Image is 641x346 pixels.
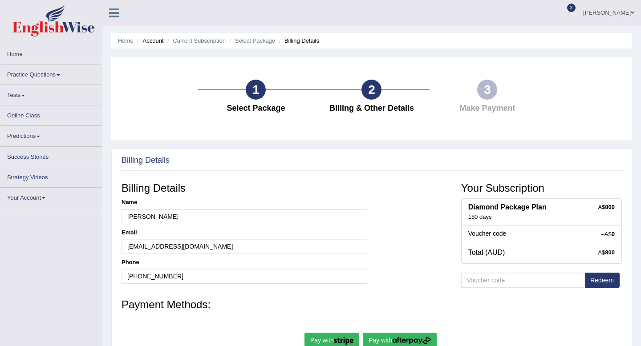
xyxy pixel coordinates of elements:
[318,104,425,113] h4: Billing & Other Details
[173,37,226,44] a: Current Subscription
[0,126,102,143] a: Predictions
[122,182,367,194] h3: Billing Details
[461,273,585,288] input: Voucher code
[0,105,102,123] a: Online Class
[122,156,170,165] h2: Billing Details
[461,182,622,194] h3: Your Subscription
[235,37,275,44] a: Select Package
[361,80,381,100] div: 2
[0,188,102,205] a: Your Account
[468,249,615,257] h4: Total (AUD)
[434,104,541,113] h4: Make Payment
[0,44,102,61] a: Home
[246,80,266,100] div: 1
[118,37,134,44] a: Home
[468,230,615,237] h5: Voucher code
[605,249,615,256] strong: 800
[605,204,615,210] strong: 800
[0,85,102,102] a: Tests
[122,198,137,206] label: Name
[0,64,102,82] a: Practice Questions
[203,104,309,113] h4: Select Package
[468,213,615,221] div: 180 days
[0,167,102,185] a: Strategy Videos
[612,231,615,237] strong: 0
[477,80,497,100] div: 3
[122,229,137,237] label: Email
[135,36,163,45] li: Account
[601,230,615,238] div: –A$
[584,273,620,288] button: Redeem
[277,36,319,45] li: Billing Details
[468,203,547,211] b: Diamond Package Plan
[0,147,102,164] a: Success Stories
[598,203,615,211] div: A$
[122,299,622,310] h3: Payment Methods:
[122,258,139,266] label: Phone
[598,249,615,257] div: A$
[567,4,576,12] span: 3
